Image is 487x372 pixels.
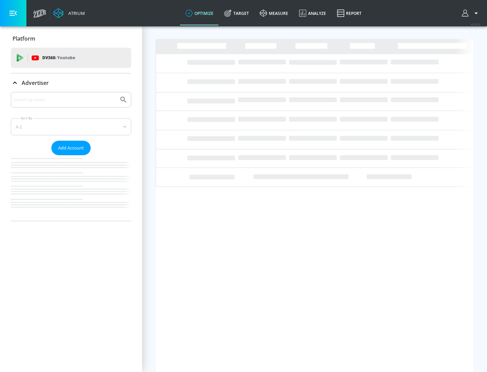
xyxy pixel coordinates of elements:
[42,54,75,62] p: DV360:
[57,54,75,61] p: Youtube
[11,118,131,135] div: A-Z
[22,79,49,87] p: Advertiser
[11,73,131,92] div: Advertiser
[254,1,294,25] a: measure
[219,1,254,25] a: Target
[11,155,131,221] nav: list of Advertiser
[331,1,367,25] a: Report
[58,144,84,152] span: Add Account
[11,48,131,68] div: DV360: Youtube
[14,95,116,104] input: Search by name
[471,22,480,26] span: v 4.32.0
[19,116,34,120] label: Sort By
[66,10,85,16] div: Atrium
[11,92,131,221] div: Advertiser
[11,29,131,48] div: Platform
[53,8,85,18] a: Atrium
[180,1,219,25] a: optimize
[13,35,35,42] p: Platform
[51,141,91,155] button: Add Account
[294,1,331,25] a: Analyze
